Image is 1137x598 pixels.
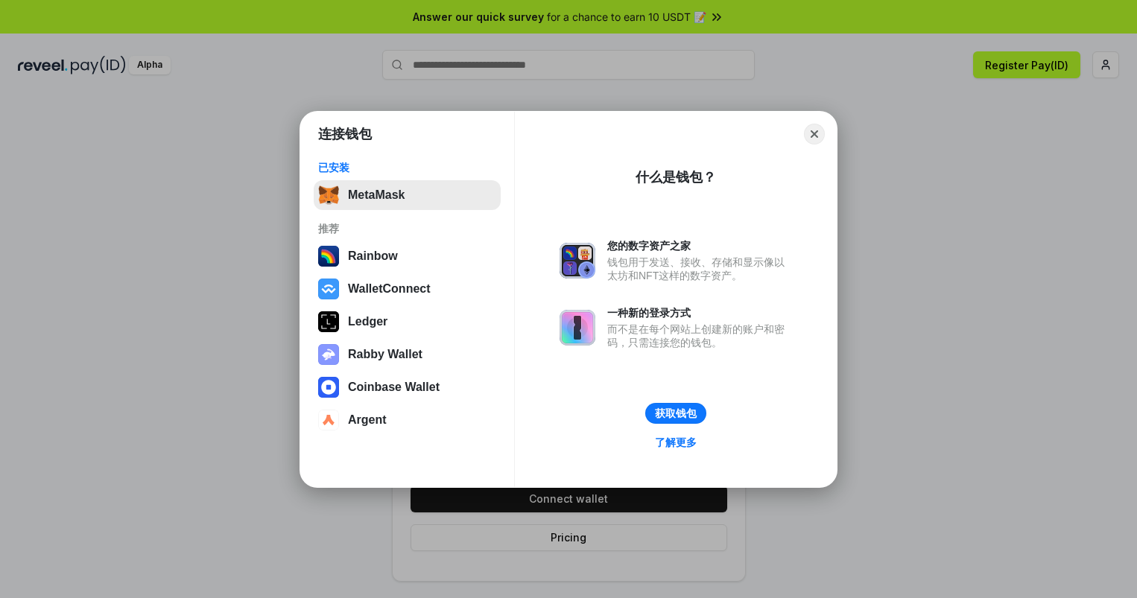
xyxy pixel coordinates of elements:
div: WalletConnect [348,282,431,296]
img: svg+xml,%3Csvg%20xmlns%3D%22http%3A%2F%2Fwww.w3.org%2F2000%2Fsvg%22%20fill%3D%22none%22%20viewBox... [560,243,595,279]
div: 什么是钱包？ [636,168,716,186]
button: Ledger [314,307,501,337]
button: WalletConnect [314,274,501,304]
div: Rabby Wallet [348,348,422,361]
div: Argent [348,413,387,427]
div: Rainbow [348,249,398,263]
div: MetaMask [348,188,405,202]
div: 钱包用于发送、接收、存储和显示像以太坊和NFT这样的数字资产。 [607,255,792,282]
div: 您的数字资产之家 [607,239,792,252]
button: Close [804,124,825,144]
div: 获取钱包 [655,407,697,420]
a: 了解更多 [646,433,706,452]
img: svg+xml,%3Csvg%20width%3D%2228%22%20height%3D%2228%22%20viewBox%3D%220%200%2028%2028%22%20fill%3D... [318,410,339,430]
img: svg+xml,%3Csvg%20xmlns%3D%22http%3A%2F%2Fwww.w3.org%2F2000%2Fsvg%22%20fill%3D%22none%22%20viewBox... [560,310,595,346]
img: svg+xml,%3Csvg%20xmlns%3D%22http%3A%2F%2Fwww.w3.org%2F2000%2Fsvg%22%20width%3D%2228%22%20height%3... [318,311,339,332]
img: svg+xml,%3Csvg%20fill%3D%22none%22%20height%3D%2233%22%20viewBox%3D%220%200%2035%2033%22%20width%... [318,185,339,206]
div: 推荐 [318,222,496,235]
button: MetaMask [314,180,501,210]
div: 了解更多 [655,436,697,449]
button: Coinbase Wallet [314,372,501,402]
div: 一种新的登录方式 [607,306,792,319]
button: Argent [314,405,501,435]
h1: 连接钱包 [318,125,372,143]
div: 而不是在每个网站上创建新的账户和密码，只需连接您的钱包。 [607,322,792,349]
button: 获取钱包 [645,403,706,424]
button: Rabby Wallet [314,340,501,369]
img: svg+xml,%3Csvg%20width%3D%22120%22%20height%3D%22120%22%20viewBox%3D%220%200%20120%20120%22%20fil... [318,246,339,267]
div: Coinbase Wallet [348,381,440,394]
img: svg+xml,%3Csvg%20xmlns%3D%22http%3A%2F%2Fwww.w3.org%2F2000%2Fsvg%22%20fill%3D%22none%22%20viewBox... [318,344,339,365]
button: Rainbow [314,241,501,271]
img: svg+xml,%3Csvg%20width%3D%2228%22%20height%3D%2228%22%20viewBox%3D%220%200%2028%2028%22%20fill%3D... [318,377,339,398]
img: svg+xml,%3Csvg%20width%3D%2228%22%20height%3D%2228%22%20viewBox%3D%220%200%2028%2028%22%20fill%3D... [318,279,339,299]
div: Ledger [348,315,387,328]
div: 已安装 [318,161,496,174]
